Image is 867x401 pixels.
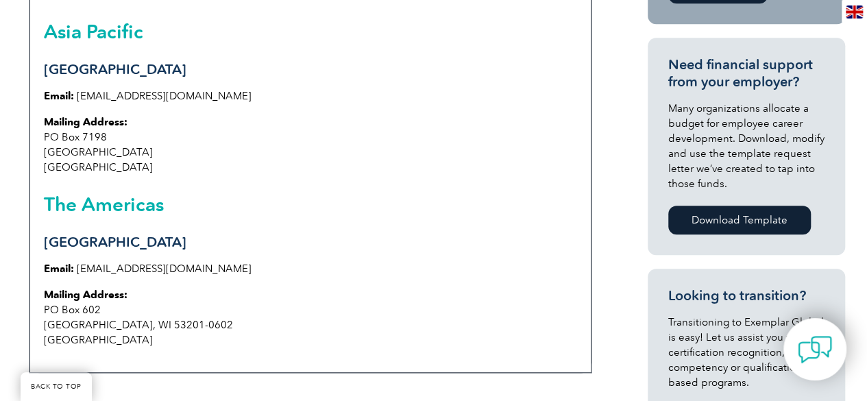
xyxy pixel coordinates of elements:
[44,234,577,251] h3: [GEOGRAPHIC_DATA]
[44,287,577,348] p: PO Box 602 [GEOGRAPHIC_DATA], WI 53201-0602 [GEOGRAPHIC_DATA]
[21,372,92,401] a: BACK TO TOP
[44,61,577,78] h3: [GEOGRAPHIC_DATA]
[668,56,825,90] h3: Need financial support from your employer?
[668,206,811,234] a: Download Template
[77,263,252,275] a: [EMAIL_ADDRESS][DOMAIN_NAME]
[77,90,252,102] a: [EMAIL_ADDRESS][DOMAIN_NAME]
[44,193,577,215] h2: The Americas
[668,315,825,390] p: Transitioning to Exemplar Global is easy! Let us assist you with our certification recognition, c...
[44,263,74,275] strong: Email:
[44,289,127,301] strong: Mailing Address:
[44,116,127,128] strong: Mailing Address:
[44,90,74,102] strong: Email:
[798,332,832,367] img: contact-chat.png
[44,114,577,175] p: PO Box 7198 [GEOGRAPHIC_DATA] [GEOGRAPHIC_DATA]
[44,21,577,42] h2: Asia Pacific
[846,5,863,19] img: en
[668,287,825,304] h3: Looking to transition?
[668,101,825,191] p: Many organizations allocate a budget for employee career development. Download, modify and use th...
